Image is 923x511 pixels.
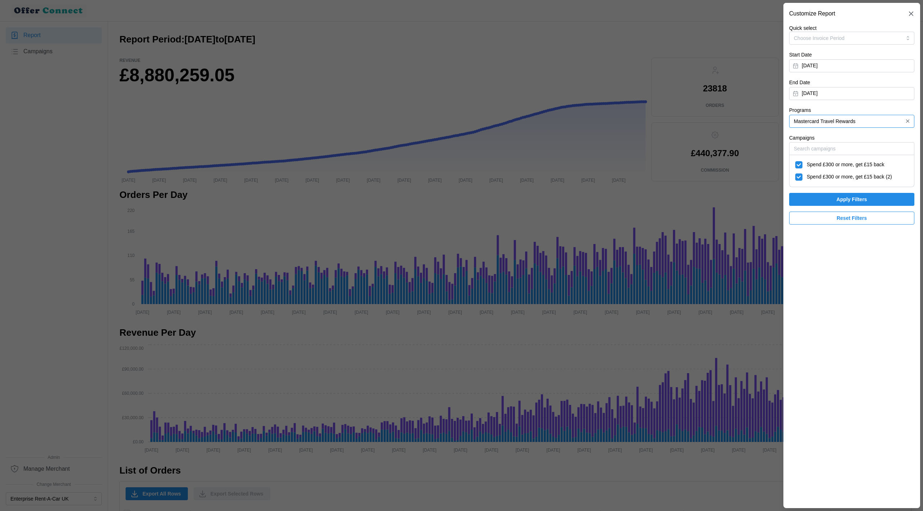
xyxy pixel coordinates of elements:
[794,35,845,41] span: Choose Invoice Period
[789,11,835,17] h2: Customize Report
[807,173,892,181] span: Spend £300 or more, get £15 back (2)
[789,32,914,45] button: Choose Invoice Period
[789,107,811,114] label: Programs
[789,212,914,225] button: Reset Filters
[789,87,914,100] button: [DATE]
[789,79,810,87] label: End Date
[807,161,884,169] span: Spend £300 or more, get £15 back
[837,212,867,224] span: Reset Filters
[789,134,815,142] label: Campaigns
[837,193,867,205] span: Apply Filters
[789,59,914,72] button: [DATE]
[789,24,914,32] p: Quick select
[789,51,812,59] label: Start Date
[789,142,914,155] input: Search campaigns
[789,193,914,206] button: Apply Filters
